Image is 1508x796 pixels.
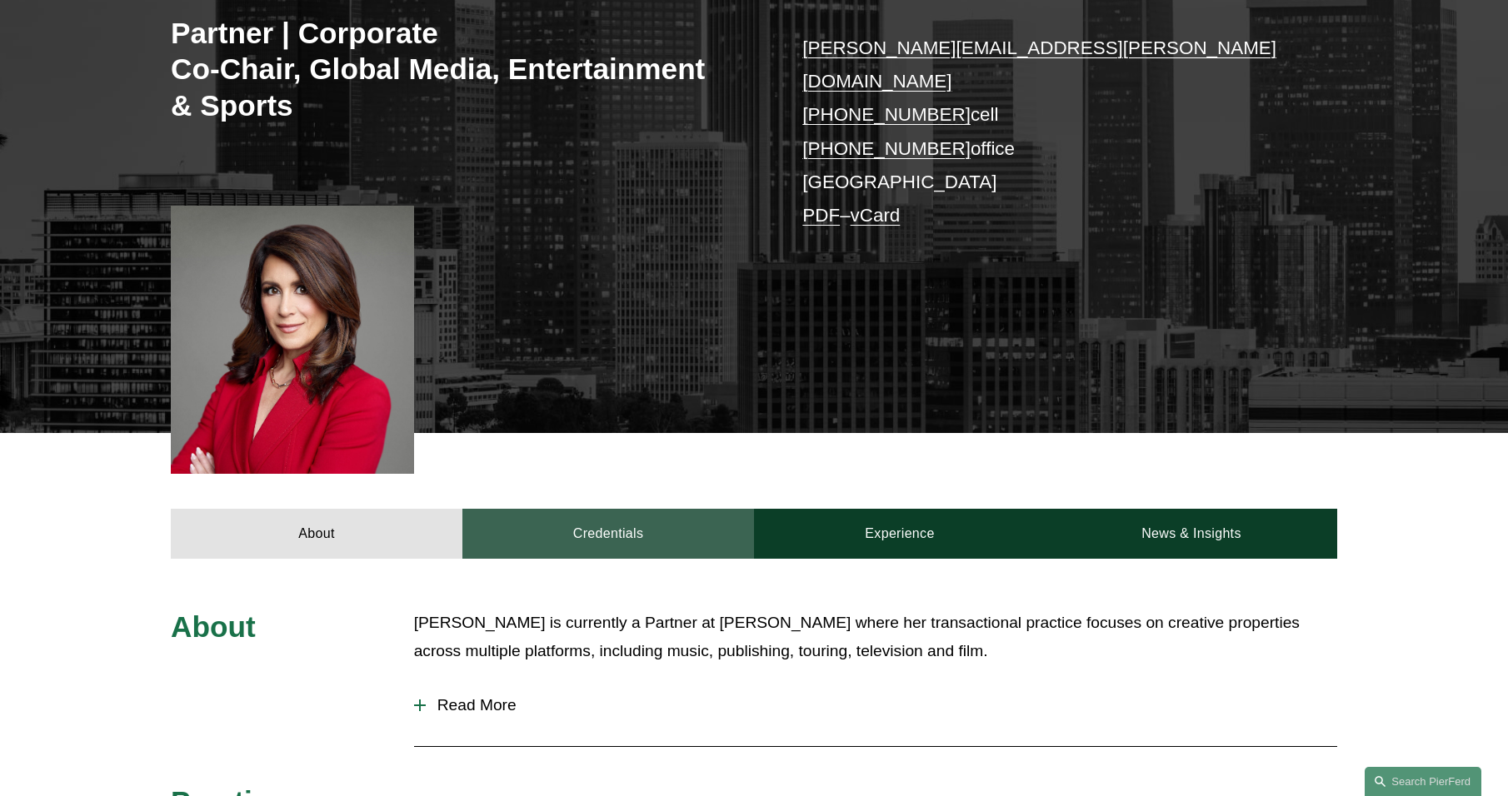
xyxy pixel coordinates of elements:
[414,609,1337,666] p: [PERSON_NAME] is currently a Partner at [PERSON_NAME] where her transactional practice focuses on...
[802,205,840,226] a: PDF
[171,15,706,124] h3: Partner | Corporate Co-Chair, Global Media, Entertainment & Sports
[1046,509,1337,559] a: News & Insights
[802,104,971,125] a: [PHONE_NUMBER]
[802,32,1288,233] p: cell office [GEOGRAPHIC_DATA] –
[802,37,1276,92] a: [PERSON_NAME][EMAIL_ADDRESS][PERSON_NAME][DOMAIN_NAME]
[802,138,971,159] a: [PHONE_NUMBER]
[851,205,901,226] a: vCard
[171,509,462,559] a: About
[414,684,1337,727] button: Read More
[426,696,1337,714] span: Read More
[1365,767,1481,796] a: Search this site
[462,509,754,559] a: Credentials
[171,610,256,643] span: About
[754,509,1046,559] a: Experience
